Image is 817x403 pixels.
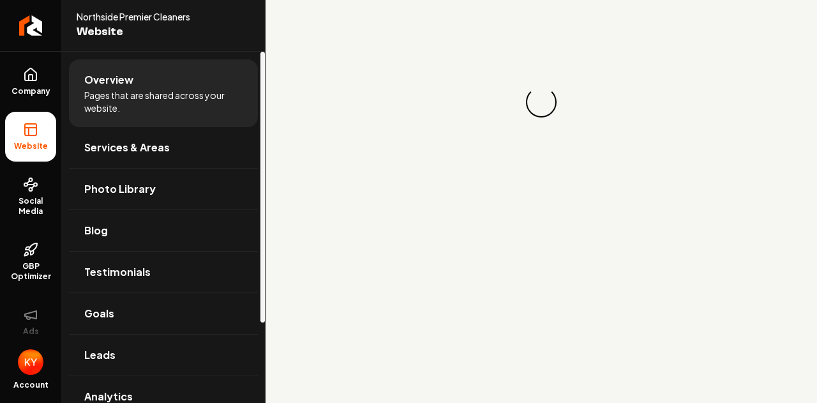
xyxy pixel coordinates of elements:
[69,210,258,251] a: Blog
[77,10,220,23] span: Northside Premier Cleaners
[84,264,151,280] span: Testimonials
[84,72,133,87] span: Overview
[5,167,56,227] a: Social Media
[69,335,258,376] a: Leads
[5,57,56,107] a: Company
[18,326,44,337] span: Ads
[84,140,170,155] span: Services & Areas
[69,127,258,168] a: Services & Areas
[5,196,56,217] span: Social Media
[6,86,56,96] span: Company
[69,293,258,334] a: Goals
[19,15,43,36] img: Rebolt Logo
[13,380,49,390] span: Account
[18,349,43,375] button: Open user button
[84,306,114,321] span: Goals
[77,23,220,41] span: Website
[84,181,156,197] span: Photo Library
[18,349,43,375] img: Katherine Yanez
[5,261,56,282] span: GBP Optimizer
[9,141,53,151] span: Website
[525,86,558,119] div: Loading
[5,232,56,292] a: GBP Optimizer
[69,169,258,209] a: Photo Library
[84,89,243,114] span: Pages that are shared across your website.
[84,347,116,363] span: Leads
[5,297,56,347] button: Ads
[84,223,108,238] span: Blog
[69,252,258,293] a: Testimonials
